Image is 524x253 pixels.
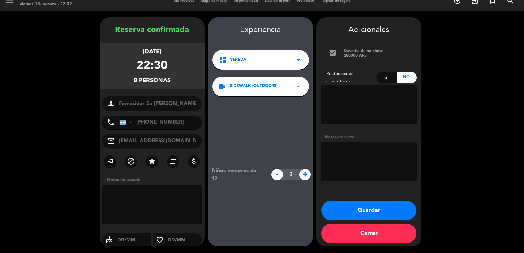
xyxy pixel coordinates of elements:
span: Vereda [230,57,246,63]
i: cake [102,236,117,244]
i: outlined_flag [106,157,114,165]
i: repeat [169,157,177,165]
i: block [127,157,135,165]
i: arrow_drop_down [294,82,302,90]
div: No [397,72,417,83]
div: Notas de visita [321,134,417,141]
i: check_box [329,49,337,57]
div: [DATE] [143,47,161,57]
div: Argentina: +54 [120,116,135,129]
div: Adicionales [321,24,417,37]
i: star [148,157,156,165]
div: 8 personas [134,76,171,85]
i: attach_money [190,157,198,165]
div: Experiencia [208,24,313,37]
button: Cerrar [321,224,416,243]
input: DD/MM [117,236,152,244]
i: person [107,100,115,108]
i: mail_outline [107,137,115,145]
div: Notas de usuario [103,176,205,183]
div: viernes 15. agosto - 13:32 [20,1,72,8]
span: Sidewalk (OUTDOORS) [230,83,278,90]
button: Guardar [321,201,416,220]
i: favorite_border [153,236,167,244]
span: - [271,169,283,180]
div: Reserva confirmada [100,24,205,37]
i: phone [107,118,115,126]
div: Si [377,72,397,83]
div: 22:30 [137,57,168,76]
div: Garantía de no-show [344,49,409,53]
div: Restricciones alimentarias [321,70,377,85]
i: dashboard [219,56,227,64]
input: DD/MM [167,236,202,244]
span: + [299,169,311,180]
div: Niños menores de 12 [207,166,268,183]
i: chrome_reader_mode [219,82,227,90]
div: 280000 ARS [344,53,409,58]
i: arrow_drop_down [294,56,302,64]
